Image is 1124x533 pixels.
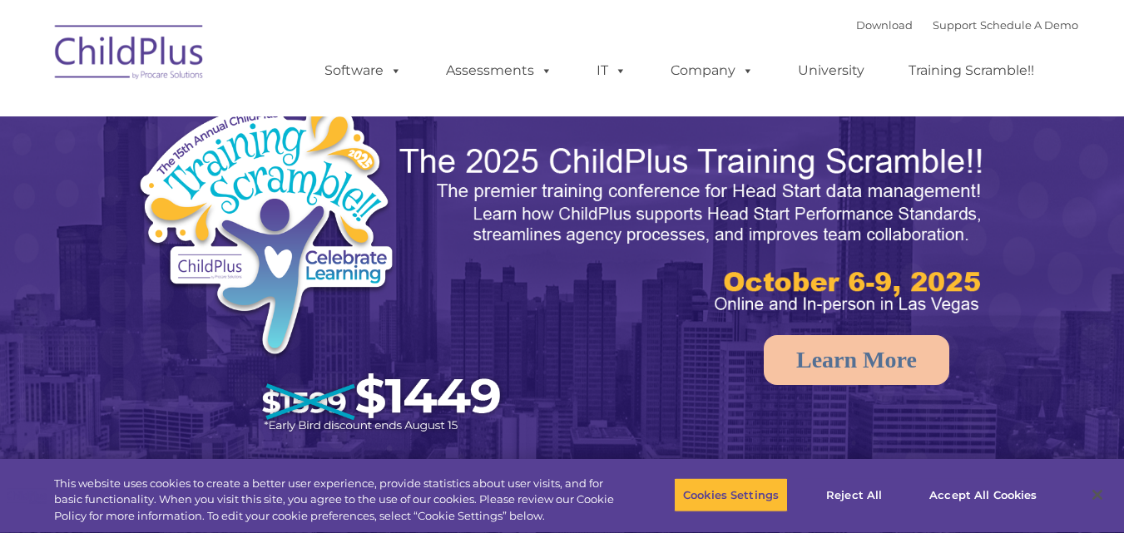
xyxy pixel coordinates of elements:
button: Cookies Settings [674,477,788,512]
a: Company [654,54,770,87]
a: IT [580,54,643,87]
a: Software [308,54,418,87]
span: Last name [231,110,282,122]
img: ChildPlus by Procare Solutions [47,13,213,96]
a: Support [933,18,977,32]
a: University [781,54,881,87]
a: Schedule A Demo [980,18,1078,32]
button: Reject All [802,477,906,512]
font: | [856,18,1078,32]
a: Download [856,18,913,32]
div: This website uses cookies to create a better user experience, provide statistics about user visit... [54,476,618,525]
a: Training Scramble!! [892,54,1051,87]
a: Assessments [429,54,569,87]
span: Phone number [231,178,302,190]
a: Learn More [764,335,949,385]
button: Accept All Cookies [920,477,1046,512]
button: Close [1079,476,1116,513]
